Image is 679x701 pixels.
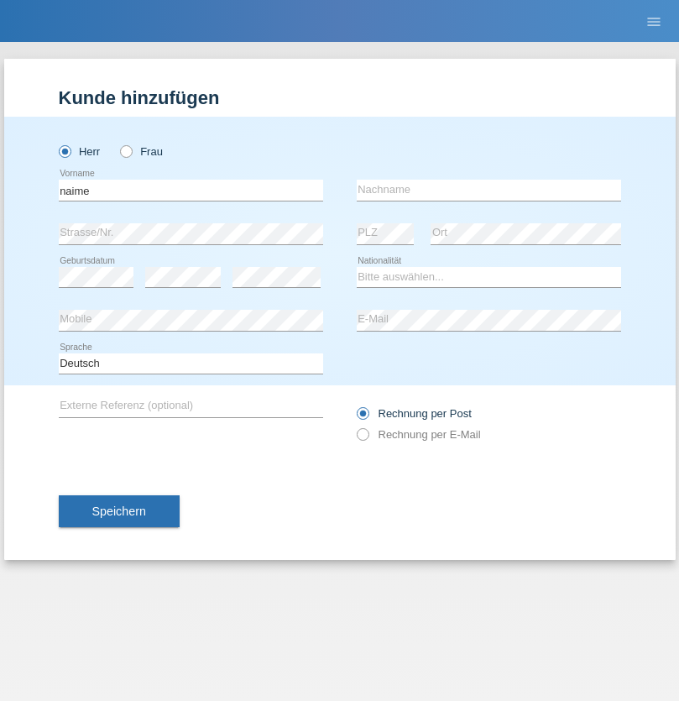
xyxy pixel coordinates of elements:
[92,505,146,518] span: Speichern
[645,13,662,30] i: menu
[357,407,472,420] label: Rechnung per Post
[637,16,671,26] a: menu
[357,407,368,428] input: Rechnung per Post
[59,145,70,156] input: Herr
[59,145,101,158] label: Herr
[59,495,180,527] button: Speichern
[120,145,131,156] input: Frau
[357,428,368,449] input: Rechnung per E-Mail
[120,145,163,158] label: Frau
[357,428,481,441] label: Rechnung per E-Mail
[59,87,621,108] h1: Kunde hinzufügen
